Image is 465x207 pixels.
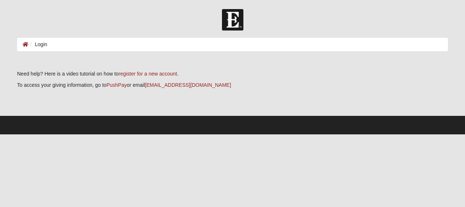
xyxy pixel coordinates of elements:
[145,82,231,88] a: [EMAIL_ADDRESS][DOMAIN_NAME]
[17,70,448,78] p: Need help? Here is a video tutorial on how to .
[106,82,127,88] a: PushPay
[222,9,243,31] img: Church of Eleven22 Logo
[17,81,448,89] p: To access your giving information, go to or email
[118,71,177,77] a: register for a new account
[28,41,47,48] li: Login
